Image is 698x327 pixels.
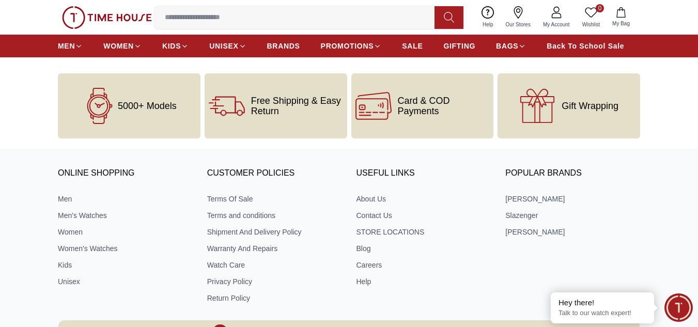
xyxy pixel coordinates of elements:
[402,37,423,55] a: SALE
[606,5,636,29] button: My Bag
[58,37,83,55] a: MEN
[356,276,491,287] a: Help
[356,194,491,204] a: About Us
[539,21,574,28] span: My Account
[321,41,374,51] span: PROMOTIONS
[505,194,640,204] a: [PERSON_NAME]
[58,260,193,270] a: Kids
[502,21,535,28] span: Our Stores
[562,101,618,111] span: Gift Wrapping
[207,227,342,237] a: Shipment And Delivery Policy
[505,166,640,181] h3: Popular Brands
[162,37,189,55] a: KIDS
[207,243,342,254] a: Warranty And Repairs
[267,37,300,55] a: BRANDS
[356,166,491,181] h3: USEFUL LINKS
[476,4,500,30] a: Help
[608,20,634,27] span: My Bag
[496,37,526,55] a: BAGS
[207,194,342,204] a: Terms Of Sale
[547,37,624,55] a: Back To School Sale
[478,21,498,28] span: Help
[443,41,475,51] span: GIFTING
[356,227,491,237] a: STORE LOCATIONS
[547,41,624,51] span: Back To School Sale
[207,276,342,287] a: Privacy Policy
[62,6,152,29] img: ...
[58,243,193,254] a: Women's Watches
[578,21,604,28] span: Wishlist
[402,41,423,51] span: SALE
[321,37,382,55] a: PROMOTIONS
[505,227,640,237] a: [PERSON_NAME]
[103,37,142,55] a: WOMEN
[500,4,537,30] a: Our Stores
[58,194,193,204] a: Men
[207,210,342,221] a: Terms and conditions
[496,41,518,51] span: BAGS
[251,96,343,116] span: Free Shipping & Easy Return
[58,210,193,221] a: Men's Watches
[664,293,693,322] div: Chat Widget
[576,4,606,30] a: 0Wishlist
[356,243,491,254] a: Blog
[103,41,134,51] span: WOMEN
[596,4,604,12] span: 0
[398,96,490,116] span: Card & COD Payments
[207,293,342,303] a: Return Policy
[209,41,238,51] span: UNISEX
[505,210,640,221] a: Slazenger
[356,210,491,221] a: Contact Us
[207,260,342,270] a: Watch Care
[267,41,300,51] span: BRANDS
[58,166,193,181] h3: ONLINE SHOPPING
[207,166,342,181] h3: CUSTOMER POLICIES
[58,276,193,287] a: Unisex
[118,101,177,111] span: 5000+ Models
[443,37,475,55] a: GIFTING
[58,227,193,237] a: Women
[356,260,491,270] a: Careers
[209,37,246,55] a: UNISEX
[58,41,75,51] span: MEN
[162,41,181,51] span: KIDS
[559,309,646,318] p: Talk to our watch expert!
[559,298,646,308] div: Hey there!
